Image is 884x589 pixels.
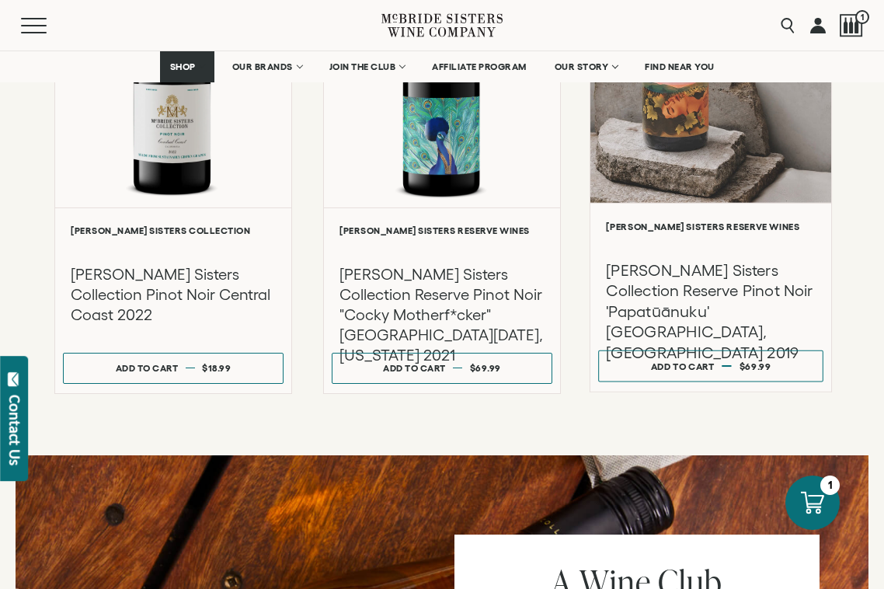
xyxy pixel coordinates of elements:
span: OUR BRANDS [232,61,293,72]
div: Add to cart [116,357,179,379]
button: Mobile Menu Trigger [21,18,77,33]
h6: [PERSON_NAME] Sisters Collection [71,225,276,235]
div: Add to cart [651,355,715,378]
h3: [PERSON_NAME] Sisters Collection Reserve Pinot Noir 'Papatūānuku' [GEOGRAPHIC_DATA], [GEOGRAPHIC_... [606,260,815,364]
a: OUR BRANDS [222,51,311,82]
div: Add to cart [383,357,446,379]
h3: [PERSON_NAME] Sisters Collection Pinot Noir Central Coast 2022 [71,264,276,325]
span: OUR STORY [555,61,609,72]
div: 1 [820,476,840,495]
span: AFFILIATE PROGRAM [432,61,527,72]
a: JOIN THE CLUB [319,51,415,82]
a: SHOP [160,51,214,82]
h3: [PERSON_NAME] Sisters Collection Reserve Pinot Noir "Cocky Motherf*cker" [GEOGRAPHIC_DATA][DATE],... [339,264,545,365]
button: Add to cart $18.99 [63,353,284,384]
button: Add to cart $69.99 [598,350,823,382]
span: JOIN THE CLUB [329,61,396,72]
h6: [PERSON_NAME] Sisters Reserve Wines [339,225,545,235]
span: $69.99 [470,363,501,373]
a: OUR STORY [545,51,628,82]
span: 1 [855,10,869,24]
div: Contact Us [7,395,23,465]
button: Add to cart $69.99 [332,353,552,384]
span: $18.99 [202,363,231,373]
a: FIND NEAR YOU [635,51,725,82]
a: AFFILIATE PROGRAM [422,51,537,82]
span: FIND NEAR YOU [645,61,715,72]
span: SHOP [170,61,197,72]
span: $69.99 [740,361,771,371]
h6: [PERSON_NAME] Sisters Reserve Wines [606,221,815,232]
